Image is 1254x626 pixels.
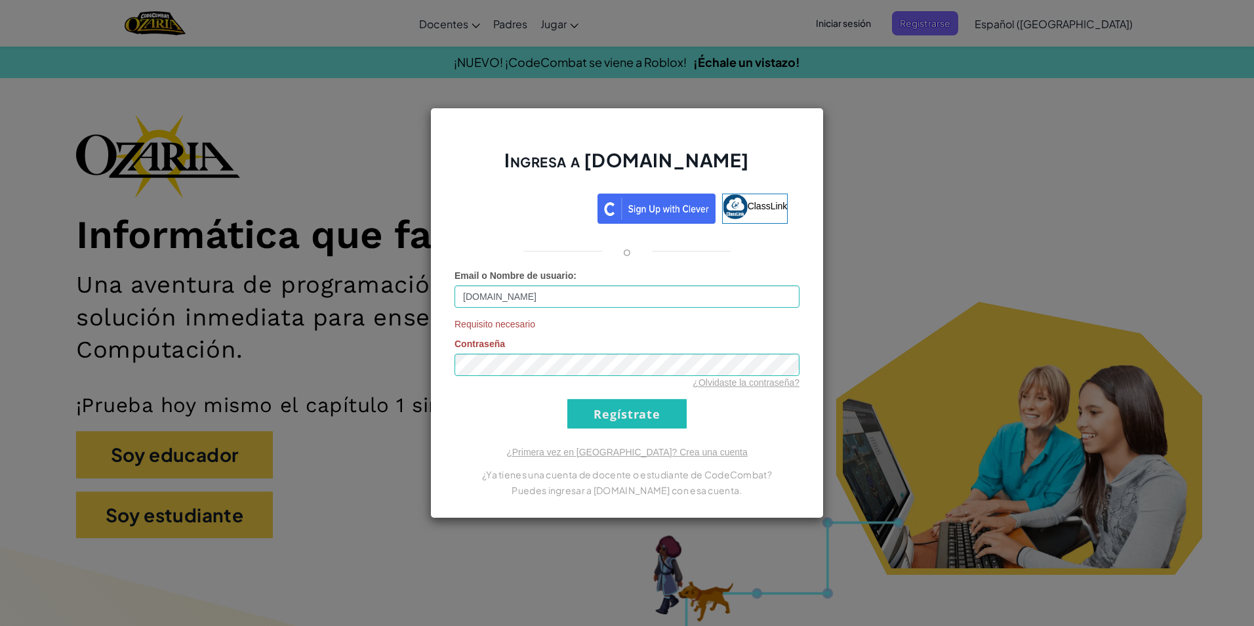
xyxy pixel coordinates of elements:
[455,482,799,498] p: Puedes ingresar a [DOMAIN_NAME] con esa cuenta.
[623,243,631,259] p: o
[455,269,576,282] label: :
[597,194,716,224] img: clever_sso_button@2x.png
[506,447,748,457] a: ¿Primera vez en [GEOGRAPHIC_DATA]? Crea una cuenta
[567,399,687,428] input: Regístrate
[455,270,573,281] span: Email o Nombre de usuario
[455,339,505,349] span: Contraseña
[455,148,799,186] h2: Ingresa a [DOMAIN_NAME]
[455,467,799,482] p: ¿Ya tienes una cuenta de docente o estudiante de CodeCombat?
[723,194,748,219] img: classlink-logo-small.png
[455,318,799,331] span: Requisito necesario
[748,201,788,211] span: ClassLink
[693,377,799,388] a: ¿Olvidaste la contraseña?
[460,192,597,221] iframe: Botón de Acceder con Google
